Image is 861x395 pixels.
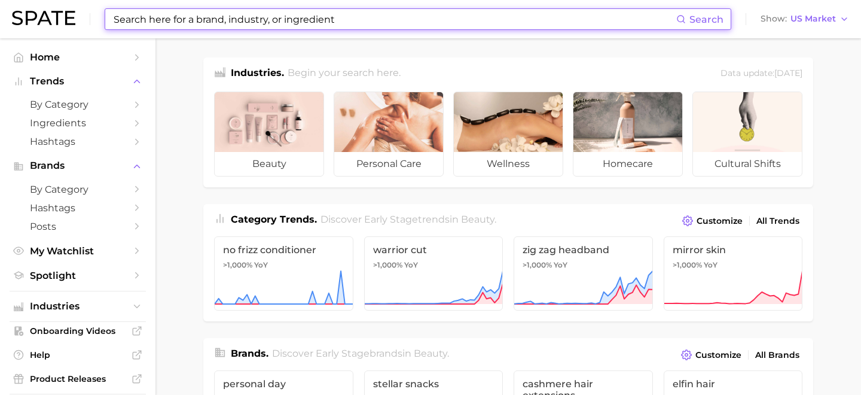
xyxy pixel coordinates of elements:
[752,347,802,363] a: All Brands
[756,216,799,226] span: All Trends
[755,350,799,360] span: All Brands
[30,270,126,281] span: Spotlight
[30,117,126,129] span: Ingredients
[112,9,676,29] input: Search here for a brand, industry, or ingredient
[523,260,552,269] span: >1,000%
[30,202,126,214] span: Hashtags
[573,152,682,176] span: homecare
[697,216,743,226] span: Customize
[720,66,802,82] div: Data update: [DATE]
[414,348,447,359] span: beauty
[223,260,252,269] span: >1,000%
[231,66,284,82] h1: Industries.
[704,260,717,270] span: YoY
[30,221,126,232] span: Posts
[453,92,563,177] a: wellness
[214,236,353,311] a: no frizz conditioner>1,000% YoY
[30,373,126,384] span: Product Releases
[334,92,444,177] a: personal care
[693,152,802,176] span: cultural shifts
[30,301,126,312] span: Industries
[514,236,653,311] a: zig zag headband>1,000% YoY
[673,244,794,256] span: mirror skin
[695,350,741,360] span: Customize
[254,260,268,270] span: YoY
[30,350,126,360] span: Help
[554,260,567,270] span: YoY
[692,92,802,177] a: cultural shifts
[10,114,146,132] a: Ingredients
[10,370,146,388] a: Product Releases
[523,244,644,256] span: zig zag headband
[679,212,746,229] button: Customize
[10,322,146,340] a: Onboarding Videos
[673,260,702,269] span: >1,000%
[10,217,146,236] a: Posts
[215,152,323,176] span: beauty
[10,242,146,260] a: My Watchlist
[231,214,317,225] span: Category Trends .
[30,184,126,195] span: by Category
[454,152,563,176] span: wellness
[753,213,802,229] a: All Trends
[334,152,443,176] span: personal care
[30,245,126,257] span: My Watchlist
[214,92,324,177] a: beauty
[404,260,418,270] span: YoY
[272,348,449,359] span: Discover Early Stage brands in .
[223,244,344,256] span: no frizz conditioner
[10,72,146,90] button: Trends
[373,260,402,269] span: >1,000%
[231,348,268,359] span: Brands .
[30,51,126,63] span: Home
[30,136,126,147] span: Hashtags
[12,11,75,25] img: SPATE
[573,92,683,177] a: homecare
[288,66,401,82] h2: Begin your search here.
[689,14,723,25] span: Search
[10,48,146,66] a: Home
[10,95,146,114] a: by Category
[10,297,146,315] button: Industries
[320,214,496,225] span: Discover Early Stage trends in .
[10,266,146,285] a: Spotlight
[10,199,146,217] a: Hashtags
[673,378,794,390] span: elfin hair
[758,11,852,27] button: ShowUS Market
[30,326,126,336] span: Onboarding Videos
[364,236,503,311] a: warrior cut>1,000% YoY
[10,180,146,199] a: by Category
[790,16,836,22] span: US Market
[30,99,126,110] span: by Category
[10,132,146,151] a: Hashtags
[678,347,744,363] button: Customize
[10,157,146,175] button: Brands
[30,160,126,171] span: Brands
[373,378,494,390] span: stellar snacks
[461,214,494,225] span: beauty
[10,346,146,364] a: Help
[30,76,126,87] span: Trends
[223,378,344,390] span: personal day
[761,16,787,22] span: Show
[373,244,494,256] span: warrior cut
[664,236,803,311] a: mirror skin>1,000% YoY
